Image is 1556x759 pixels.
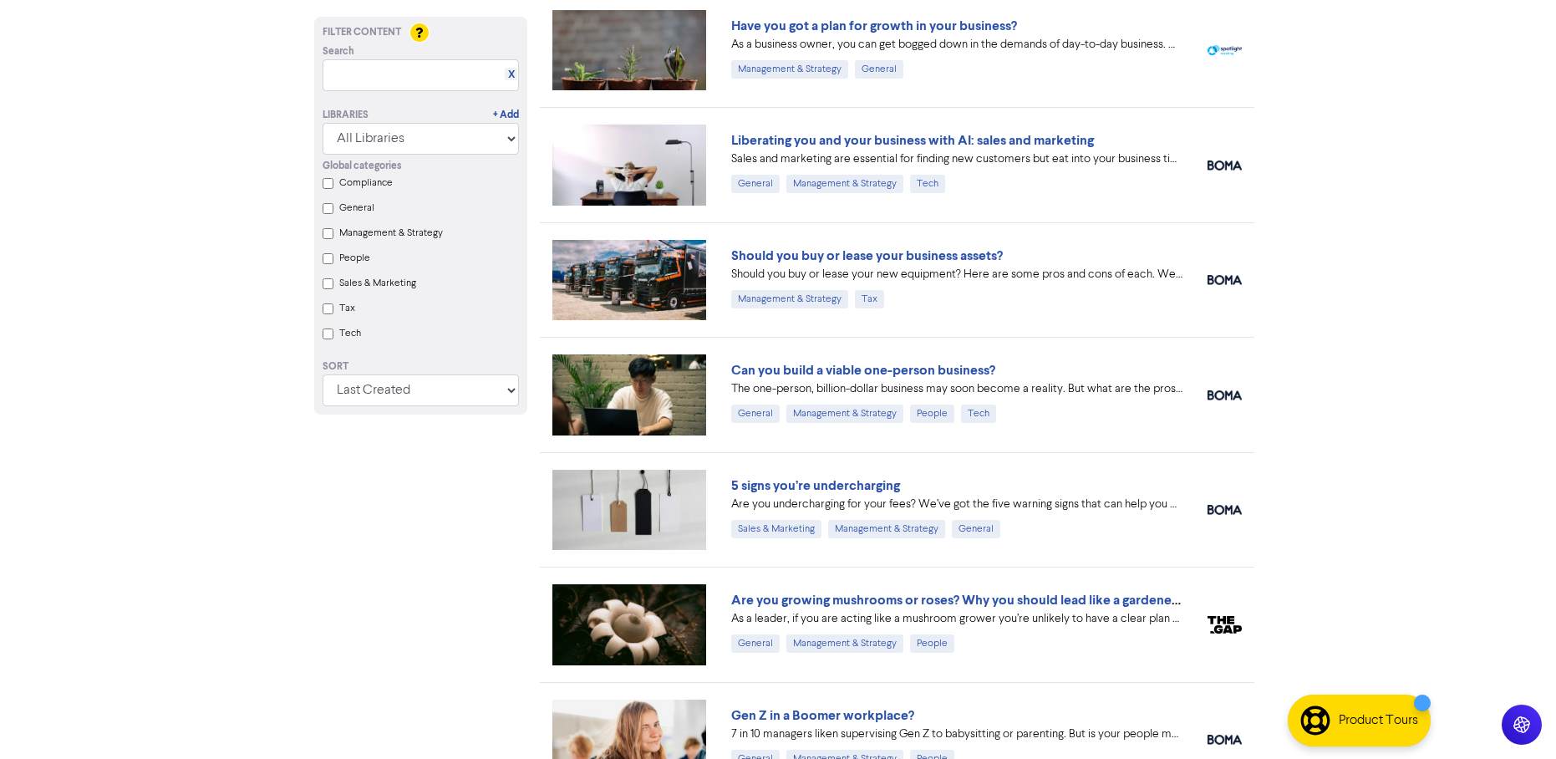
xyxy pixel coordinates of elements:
div: Libraries [323,108,369,123]
a: X [508,69,515,81]
img: boma_accounting [1208,275,1242,285]
a: Are you growing mushrooms or roses? Why you should lead like a gardener, not a grower [731,592,1259,609]
a: Liberating you and your business with AI: sales and marketing [731,132,1094,149]
iframe: Chat Widget [1472,679,1556,759]
label: Tax [339,301,355,316]
div: Tech [910,175,945,193]
div: Management & Strategy [786,405,903,423]
div: Management & Strategy [786,634,903,653]
div: Sales and marketing are essential for finding new customers but eat into your business time. We e... [731,150,1182,168]
label: Sales & Marketing [339,276,416,291]
label: People [339,251,370,266]
span: Search [323,44,354,59]
div: As a leader, if you are acting like a mushroom grower you’re unlikely to have a clear plan yourse... [731,610,1182,628]
div: General [952,520,1000,538]
div: The one-person, billion-dollar business may soon become a reality. But what are the pros and cons... [731,380,1182,398]
img: spotlight [1208,45,1242,56]
img: boma_accounting [1208,505,1242,515]
div: Sort [323,359,519,374]
div: Management & Strategy [731,290,848,308]
div: General [731,405,780,423]
img: boma [1208,160,1242,171]
div: Tax [855,290,884,308]
a: Have you got a plan for growth in your business? [731,18,1017,34]
label: Compliance [339,176,393,191]
div: General [731,175,780,193]
div: Management & Strategy [731,60,848,79]
div: General [855,60,903,79]
a: Should you buy or lease your business assets? [731,247,1003,264]
div: As a business owner, you can get bogged down in the demands of day-to-day business. We can help b... [731,36,1182,53]
img: thegap [1208,616,1242,634]
div: Should you buy or lease your new equipment? Here are some pros and cons of each. We also can revi... [731,266,1182,283]
label: Tech [339,326,361,341]
img: boma [1208,735,1242,745]
div: Management & Strategy [828,520,945,538]
a: + Add [493,108,519,123]
a: Can you build a viable one-person business? [731,362,995,379]
img: boma [1208,390,1242,400]
div: Management & Strategy [786,175,903,193]
label: General [339,201,374,216]
div: People [910,634,954,653]
div: Global categories [323,159,519,174]
div: 7 in 10 managers liken supervising Gen Z to babysitting or parenting. But is your people manageme... [731,726,1182,743]
div: General [731,634,780,653]
div: Sales & Marketing [731,520,821,538]
div: Filter Content [323,25,519,40]
div: Tech [961,405,996,423]
label: Management & Strategy [339,226,443,241]
div: People [910,405,954,423]
a: Gen Z in a Boomer workplace? [731,707,914,724]
a: 5 signs you’re undercharging [731,477,900,494]
div: Are you undercharging for your fees? We’ve got the five warning signs that can help you diagnose ... [731,496,1182,513]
